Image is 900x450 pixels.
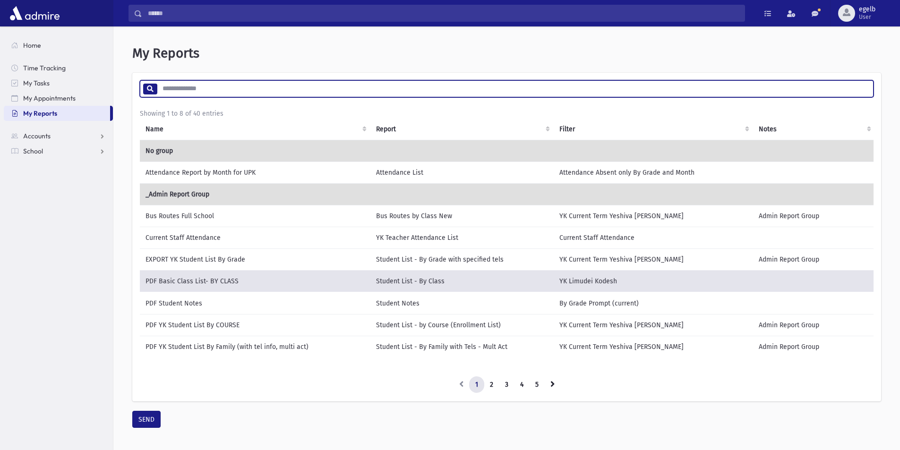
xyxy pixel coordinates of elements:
td: YK Limudei Kodesh [554,270,754,292]
td: Attendance Absent only By Grade and Month [554,161,754,183]
a: 4 [514,376,530,393]
td: PDF Basic Class List- BY CLASS [140,270,370,292]
td: Bus Routes by Class New [370,205,554,227]
td: Bus Routes Full School [140,205,370,227]
td: Student Notes [370,292,554,314]
a: 3 [499,376,514,393]
a: 5 [529,376,545,393]
td: Student List - By Family with Tels - Mult Act [370,336,554,357]
img: AdmirePro [8,4,62,23]
td: Admin Report Group [753,248,875,270]
td: PDF YK Student List By COURSE [140,314,370,336]
th: Name: activate to sort column ascending [140,119,370,140]
a: My Appointments [4,91,113,106]
span: My Appointments [23,94,76,102]
span: Home [23,41,41,50]
a: My Reports [4,106,110,121]
td: Admin Report Group [753,336,875,357]
td: No group [140,140,875,161]
td: _Admin Report Group [140,183,875,205]
td: YK Teacher Attendance List [370,227,554,248]
a: 2 [484,376,499,393]
td: Admin Report Group [753,205,875,227]
td: Student List - By Grade with specified tels [370,248,554,270]
td: Attendance Report by Month for UPK [140,161,370,183]
a: Accounts [4,128,113,144]
td: Student List - By Class [370,270,554,292]
div: Showing 1 to 8 of 40 entries [140,109,874,119]
td: YK Current Term Yeshiva [PERSON_NAME] [554,248,754,270]
span: User [859,13,875,21]
input: Search [142,5,745,22]
td: EXPORT YK Student List By Grade [140,248,370,270]
span: My Reports [23,109,57,118]
a: School [4,144,113,159]
th: Notes : activate to sort column ascending [753,119,875,140]
a: 1 [469,376,484,393]
td: PDF YK Student List By Family (with tel info, multi act) [140,336,370,357]
span: My Reports [132,45,199,61]
td: YK Current Term Yeshiva [PERSON_NAME] [554,336,754,357]
span: My Tasks [23,79,50,87]
th: Filter : activate to sort column ascending [554,119,754,140]
a: My Tasks [4,76,113,91]
th: Report: activate to sort column ascending [370,119,554,140]
td: Current Staff Attendance [554,227,754,248]
td: Student List - by Course (Enrollment List) [370,314,554,336]
td: YK Current Term Yeshiva [PERSON_NAME] [554,205,754,227]
td: Current Staff Attendance [140,227,370,248]
span: School [23,147,43,155]
span: Time Tracking [23,64,66,72]
span: Accounts [23,132,51,140]
button: SEND [132,411,161,428]
td: Attendance List [370,161,554,183]
td: Admin Report Group [753,314,875,336]
a: Home [4,38,113,53]
td: YK Current Term Yeshiva [PERSON_NAME] [554,314,754,336]
span: egelb [859,6,875,13]
td: By Grade Prompt (current) [554,292,754,314]
a: Time Tracking [4,60,113,76]
td: PDF Student Notes [140,292,370,314]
